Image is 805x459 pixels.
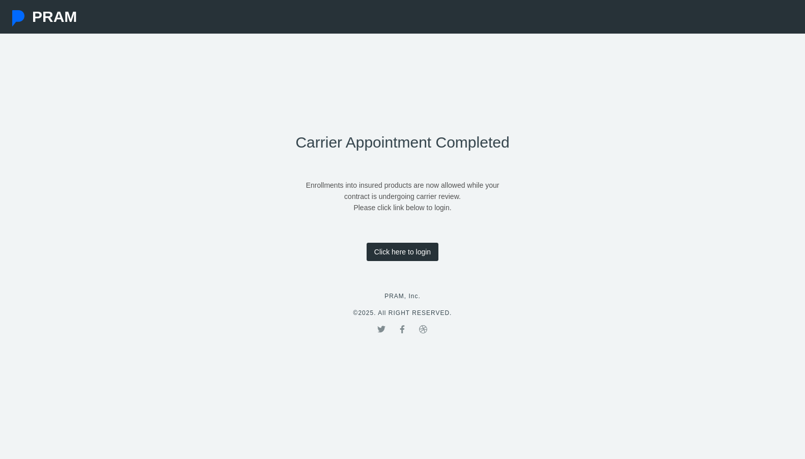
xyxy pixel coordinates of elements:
h2: Carrier Appointment Completed [295,133,509,152]
p: © 2025. All RIGHT RESERVED. [295,308,509,318]
p: Enrollments into insured products are now allowed while your contract is undergoing carrier review. [295,180,509,202]
p: Please click link below to login. [295,202,509,213]
p: PRAM, Inc. [295,292,509,301]
span: PRAM [32,8,77,25]
a: Click here to login [367,243,438,261]
img: Pram Partner [10,10,26,26]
